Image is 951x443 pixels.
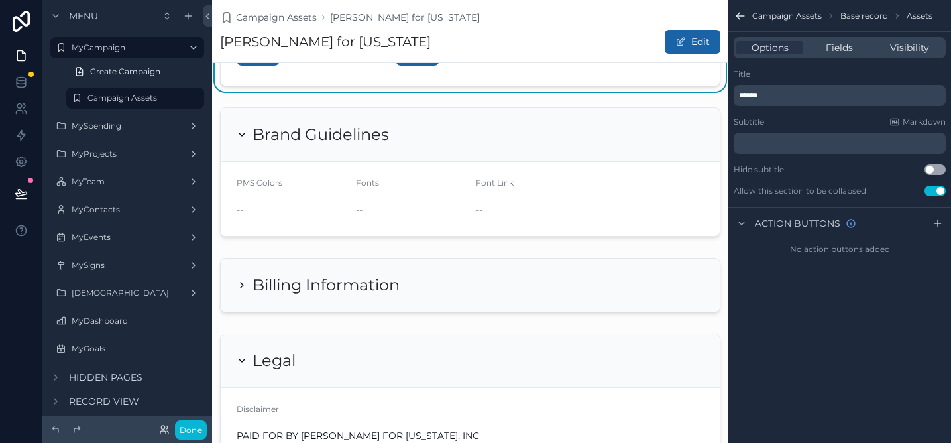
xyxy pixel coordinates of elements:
[752,11,822,21] span: Campaign Assets
[72,204,183,215] label: MyContacts
[755,217,840,230] span: Action buttons
[72,121,183,131] label: MySpending
[220,11,317,24] a: Campaign Assets
[840,11,888,21] span: Base record
[50,171,204,192] a: MyTeam
[66,61,204,82] a: Create Campaign
[50,283,204,304] a: [DEMOGRAPHIC_DATA]
[889,117,946,127] a: Markdown
[72,344,201,354] label: MyGoals
[72,149,183,159] label: MyProjects
[72,176,183,187] label: MyTeam
[50,37,204,58] a: MyCampaign
[50,199,204,220] a: MyContacts
[72,42,178,53] label: MyCampaign
[220,32,431,51] h1: [PERSON_NAME] for [US_STATE]
[90,66,160,77] span: Create Campaign
[69,9,98,23] span: Menu
[50,227,204,248] a: MyEvents
[50,310,204,332] a: MyDashboard
[72,260,183,271] label: MySigns
[236,11,317,24] span: Campaign Assets
[69,371,142,384] span: Hidden pages
[50,143,204,164] a: MyProjects
[72,288,183,298] label: [DEMOGRAPHIC_DATA]
[734,117,764,127] label: Subtitle
[728,239,951,260] div: No action buttons added
[734,85,946,106] div: scrollable content
[734,186,866,196] label: Allow this section to be collapsed
[826,41,853,54] span: Fields
[87,93,196,103] label: Campaign Assets
[175,420,207,440] button: Done
[330,11,480,24] a: [PERSON_NAME] for [US_STATE]
[890,41,929,54] span: Visibility
[72,316,201,326] label: MyDashboard
[907,11,932,21] span: Assets
[734,69,750,80] label: Title
[66,88,204,109] a: Campaign Assets
[72,232,183,243] label: MyEvents
[903,117,946,127] span: Markdown
[50,255,204,276] a: MySigns
[734,164,784,175] label: Hide subtitle
[50,115,204,137] a: MySpending
[752,41,789,54] span: Options
[50,338,204,359] a: MyGoals
[734,133,946,154] div: scrollable content
[69,395,139,408] span: Record view
[665,30,720,54] button: Edit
